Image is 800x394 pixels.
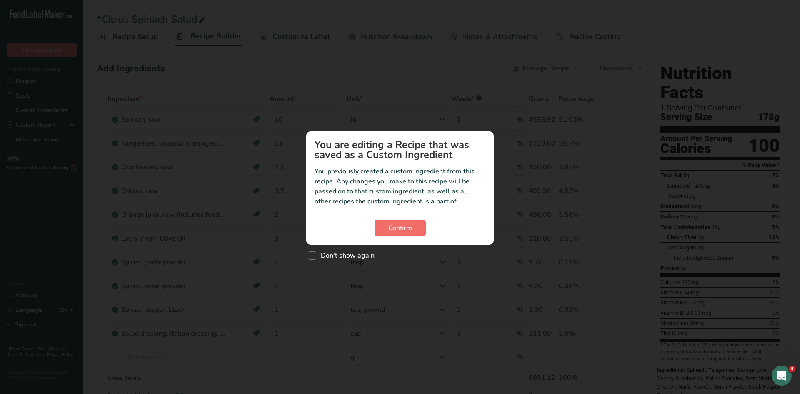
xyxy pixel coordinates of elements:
button: Confirm [375,220,426,236]
p: You previously created a custom ingredient from this recipe. Any changes you make to this recipe ... [315,166,485,206]
span: 3 [789,366,795,372]
span: Confirm [388,223,412,233]
h1: You are editing a Recipe that was saved as a Custom Ingredient [315,140,485,160]
iframe: Intercom live chat [772,366,792,386]
span: Don't show again [316,251,375,260]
